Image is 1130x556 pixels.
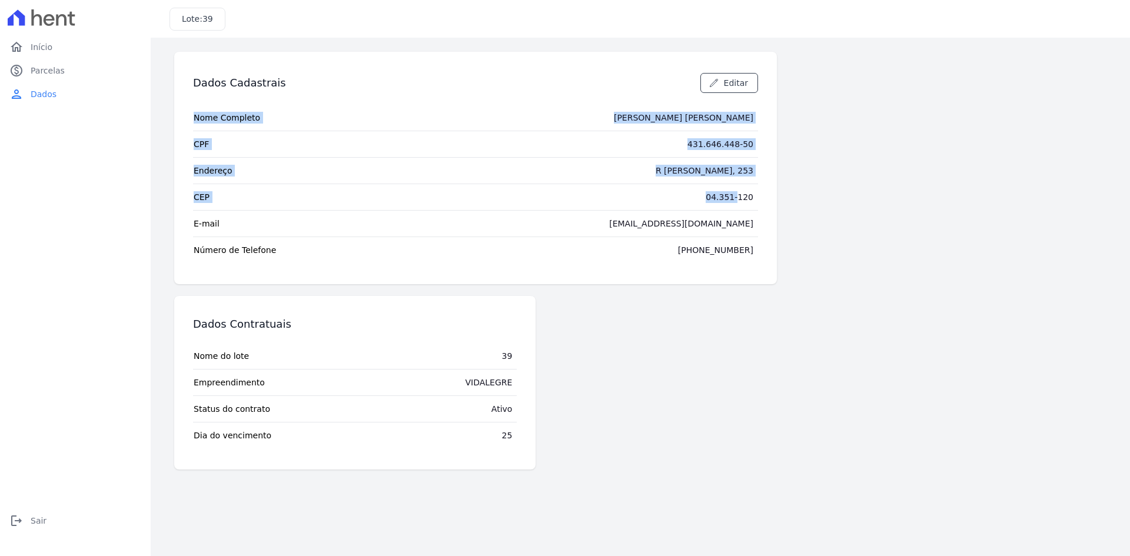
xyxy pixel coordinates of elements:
[5,59,146,82] a: paidParcelas
[194,112,260,124] span: Nome Completo
[31,65,65,76] span: Parcelas
[502,350,513,362] div: 39
[614,112,753,124] div: [PERSON_NAME] [PERSON_NAME]
[609,218,753,229] div: [EMAIL_ADDRESS][DOMAIN_NAME]
[706,191,753,203] div: 04.351-120
[502,430,513,441] div: 25
[9,87,24,101] i: person
[194,218,220,229] span: E-mail
[182,13,213,25] h3: Lote:
[5,509,146,532] a: logoutSair
[724,77,748,89] span: Editar
[194,403,270,415] span: Status do contrato
[31,88,56,100] span: Dados
[656,165,753,177] div: R [PERSON_NAME], 253
[491,403,513,415] div: Ativo
[5,35,146,59] a: homeInício
[678,244,753,256] div: [PHONE_NUMBER]
[194,191,210,203] span: CEP
[466,377,513,388] div: VIDALEGRE
[193,76,286,90] h3: Dados Cadastrais
[202,14,213,24] span: 39
[194,244,276,256] span: Número de Telefone
[194,138,209,150] span: CPF
[31,41,52,53] span: Início
[194,430,271,441] span: Dia do vencimento
[9,514,24,528] i: logout
[193,317,291,331] h3: Dados Contratuais
[9,64,24,78] i: paid
[9,40,24,54] i: home
[5,82,146,106] a: personDados
[687,138,753,150] div: 431.646.448-50
[194,377,265,388] span: Empreendimento
[194,350,249,362] span: Nome do lote
[700,73,758,93] a: Editar
[194,165,232,177] span: Endereço
[31,515,46,527] span: Sair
